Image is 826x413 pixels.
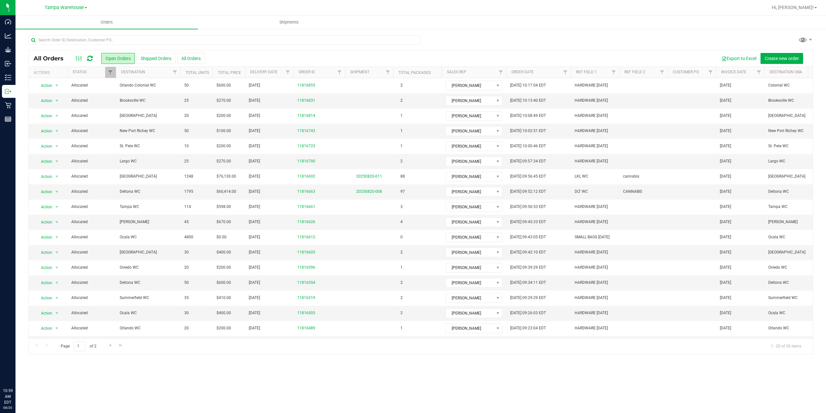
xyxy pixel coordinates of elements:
[249,143,260,149] span: [DATE]
[510,189,546,195] span: [DATE] 09:52:12 EDT
[575,128,608,134] span: HARDWARE [DATE]
[768,113,825,119] span: [GEOGRAPHIC_DATA]
[575,325,608,331] span: HARDWARE [DATE]
[446,96,494,105] span: [PERSON_NAME]
[297,204,315,210] a: 11816661
[53,172,61,181] span: select
[397,308,406,318] span: 2
[397,202,406,212] span: 3
[297,158,315,164] a: 11816700
[297,264,315,271] a: 11816596
[356,174,382,179] a: 20250820-011
[249,249,260,255] span: [DATE]
[397,217,406,227] span: 4
[721,70,746,74] a: Invoice Date
[575,82,608,88] span: HARDWARE [DATE]
[249,310,260,316] span: [DATE]
[184,310,189,316] span: 30
[768,325,825,331] span: Orlando WC
[5,102,11,108] inline-svg: Retail
[35,233,53,242] span: Action
[71,325,112,331] span: Allocated
[120,219,176,225] span: [PERSON_NAME]
[249,189,260,195] span: [DATE]
[446,218,494,227] span: [PERSON_NAME]
[510,219,546,225] span: [DATE] 09:45:33 EDT
[198,15,380,29] a: Shipments
[510,325,546,331] span: [DATE] 09:23:04 EDT
[446,142,494,151] span: [PERSON_NAME]
[705,67,716,78] a: Filter
[6,361,26,381] iframe: Resource center
[575,98,608,104] span: HARDWARE [DATE]
[768,310,825,316] span: Ocala WC
[761,53,803,64] button: Create new order
[446,187,494,196] span: [PERSON_NAME]
[170,67,180,78] a: Filter
[717,53,761,64] button: Export to Excel
[71,189,112,195] span: Allocated
[510,204,546,210] span: [DATE] 09:50:53 EDT
[73,70,86,74] a: Status
[575,113,608,119] span: HARDWARE [DATE]
[15,15,198,29] a: Orders
[120,325,176,331] span: Orlando WC
[120,310,176,316] span: Ocala WC
[35,248,53,257] span: Action
[624,70,645,74] a: Ref Field 2
[297,173,315,180] a: 11816692
[34,70,65,75] div: Actions
[5,46,11,53] inline-svg: Grow
[3,388,13,405] p: 10:59 AM EDT
[772,5,814,10] span: Hi, [PERSON_NAME]!
[184,234,193,240] span: 4800
[297,98,315,104] a: 11816831
[217,219,231,225] span: $670.00
[184,249,189,255] span: 30
[5,116,11,122] inline-svg: Reports
[720,189,731,195] span: [DATE]
[576,70,597,74] a: Ref Field 1
[397,157,406,166] span: 2
[120,128,176,134] span: New Port Richey WC
[53,324,61,333] span: select
[334,67,345,78] a: Filter
[71,234,112,240] span: Allocated
[297,310,315,316] a: 11816505
[53,233,61,242] span: select
[217,204,231,210] span: $598.00
[184,98,189,104] span: 25
[5,33,11,39] inline-svg: Analytics
[720,173,731,180] span: [DATE]
[71,264,112,271] span: Allocated
[184,143,189,149] span: 10
[297,113,315,119] a: 11816814
[184,325,189,331] span: 20
[510,173,546,180] span: [DATE] 09:56:45 EDT
[53,142,61,151] span: select
[768,249,825,255] span: [GEOGRAPHIC_DATA]
[218,70,241,75] a: Total Price
[446,81,494,90] span: [PERSON_NAME]
[28,35,421,45] input: Search Order ID, Destination, Customer PO...
[510,234,546,240] span: [DATE] 09:43:05 EDT
[575,143,608,149] span: HARDWARE [DATE]
[53,309,61,318] span: select
[298,70,315,74] a: Order ID
[397,232,406,242] span: 0
[120,189,176,195] span: Deltona WC
[5,74,11,81] inline-svg: Inventory
[510,128,546,134] span: [DATE] 10:02:51 EDT
[447,70,466,74] a: Sales Rep
[35,96,53,105] span: Action
[297,82,315,88] a: 11816855
[446,111,494,120] span: [PERSON_NAME]
[71,249,112,255] span: Allocated
[249,280,260,286] span: [DATE]
[297,128,315,134] a: 11816743
[5,19,11,25] inline-svg: Dashboard
[35,218,53,227] span: Action
[297,249,315,255] a: 11816605
[297,189,315,195] a: 11816663
[397,141,406,151] span: 1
